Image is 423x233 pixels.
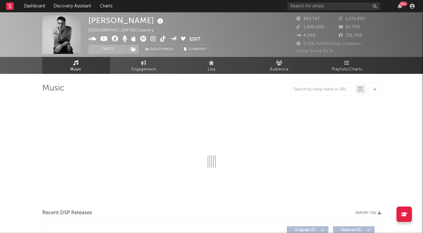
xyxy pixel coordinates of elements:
input: Search by song name or URL [291,87,356,92]
a: Benchmark [142,45,177,54]
span: 82,700 [339,25,360,29]
span: Recent DSP Releases [42,209,92,217]
span: Jump Score: 82.9 [296,49,333,53]
button: 99+ [398,4,402,9]
span: Playlists/Charts [332,66,362,73]
span: Originals ( 0 ) [291,228,319,232]
a: Engagement [110,57,178,74]
span: 1,500,000 [296,25,324,29]
span: Engagement [132,66,156,73]
span: 1,171,042 [339,17,365,21]
a: Playlists/Charts [313,57,381,74]
span: Features ( 0 ) [337,228,365,232]
span: Audience [270,66,289,73]
a: Live [178,57,246,74]
button: Edit [189,36,201,43]
div: [PERSON_NAME] [88,15,165,26]
span: Benchmark [151,46,174,53]
span: Summary [188,48,206,51]
button: Summary [181,45,210,54]
span: 751,000 [339,34,362,38]
input: Search for artists [287,2,380,10]
button: Track [88,45,127,54]
span: 392,797 [296,17,320,21]
a: Music [42,57,110,74]
a: Audience [246,57,313,74]
div: 99 + [400,2,407,6]
span: Live [208,66,216,73]
div: [GEOGRAPHIC_DATA] | Country [88,27,161,34]
button: Export CSV [356,211,381,215]
span: Music [70,66,82,73]
span: 6,128,421 Monthly Listeners [296,42,361,46]
span: 4,986 [296,34,316,38]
